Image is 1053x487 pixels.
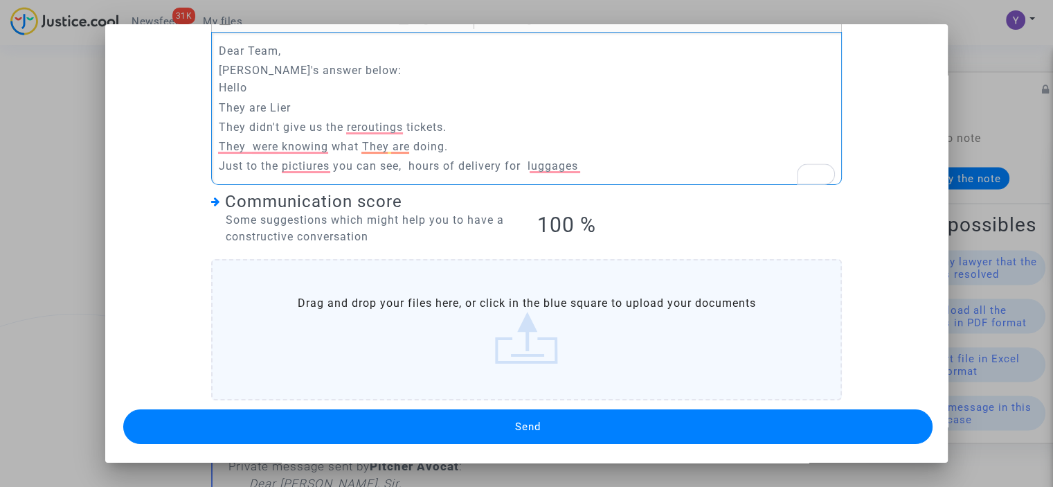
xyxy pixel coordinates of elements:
p: [PERSON_NAME]'s answer below: Hello [219,62,835,96]
div: To enrich screen reader interactions, please activate Accessibility in Grammarly extension settings [211,32,842,186]
span: Send [515,420,541,433]
h1: 100 % [537,213,842,238]
p: They didn't give us the reroutings tickets. [219,118,835,136]
p: Just to the pictiures you can see, hours of delivery for luggages [219,157,835,175]
button: Send [123,409,933,444]
p: They were knowing what They are doing. [219,138,835,155]
p: They are Lier [219,99,835,116]
div: Some suggestions which might help you to have a constructive conversation [211,212,516,245]
span: Communication score [225,192,402,211]
p: Dear Team, [219,42,835,60]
